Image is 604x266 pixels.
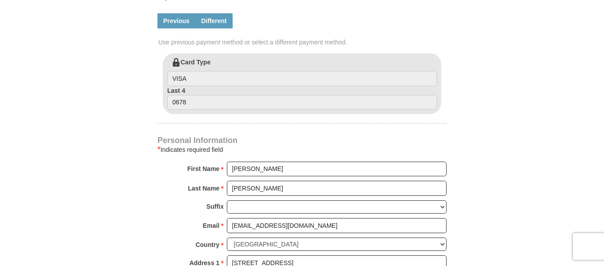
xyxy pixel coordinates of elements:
[157,137,447,144] h4: Personal Information
[167,58,437,86] label: Card Type
[187,163,219,175] strong: First Name
[157,144,447,155] div: Indicates required field
[167,95,437,110] input: Last 4
[195,13,233,28] a: Different
[196,238,220,251] strong: Country
[167,71,437,86] input: Card Type
[188,182,220,195] strong: Last Name
[167,86,437,110] label: Last 4
[157,13,195,28] a: Previous
[206,200,224,213] strong: Suffix
[203,219,219,232] strong: Email
[158,38,447,47] span: Use previous payment method or select a different payment method.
